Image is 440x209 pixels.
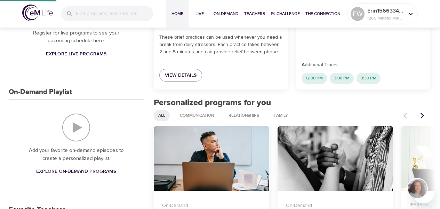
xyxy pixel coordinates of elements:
[271,10,300,17] span: 1% Challenge
[175,110,218,121] div: Communication
[244,10,265,17] span: Teachers
[9,88,72,96] h3: On-Demand Playlist
[176,113,218,118] span: Communication
[302,61,424,69] p: Additional Times
[43,48,109,61] a: Explore Live Programs
[302,73,327,84] div: 12:00 PM
[159,34,282,56] p: These brief practices can be used whenever you need a break from daily stressors. Each practice t...
[330,75,354,81] span: 3:00 PM
[154,110,170,121] div: All
[23,29,130,45] p: Register for live programs to see your upcoming schedule here.
[412,181,434,203] iframe: Button to launch messaging window
[367,7,404,15] p: Erin1566334765
[191,10,208,17] span: Live
[23,147,130,162] p: Add your favorite on-demand episodes to create a personalized playlist.
[367,15,404,21] p: 1269 Mindful Minutes
[330,73,354,84] div: 3:00 PM
[62,114,90,141] img: On-Demand Playlist
[76,6,153,21] input: Find programs, teachers, etc...
[165,71,197,80] span: View Details
[159,69,202,82] a: View Details
[224,113,263,118] span: Relationships
[154,126,269,191] button: Leading Through Burnout
[357,75,381,81] span: 3:30 PM
[169,10,186,17] span: Home
[46,50,106,59] span: Explore Live Programs
[357,73,381,84] div: 3:30 PM
[154,98,430,108] h2: Personalized programs for you
[351,7,365,21] div: EW
[224,110,264,121] div: Relationships
[305,10,340,17] span: The Connection
[415,108,430,123] button: Next items
[270,113,292,118] span: Family
[269,110,293,121] div: Family
[22,5,53,21] img: logo
[36,167,116,176] span: Explore On-Demand Programs
[278,126,393,191] button: 7 Days of Embracing Diversity
[214,10,239,17] span: On-Demand
[302,75,327,81] span: 12:00 PM
[33,165,119,178] a: Explore On-Demand Programs
[154,113,169,118] span: All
